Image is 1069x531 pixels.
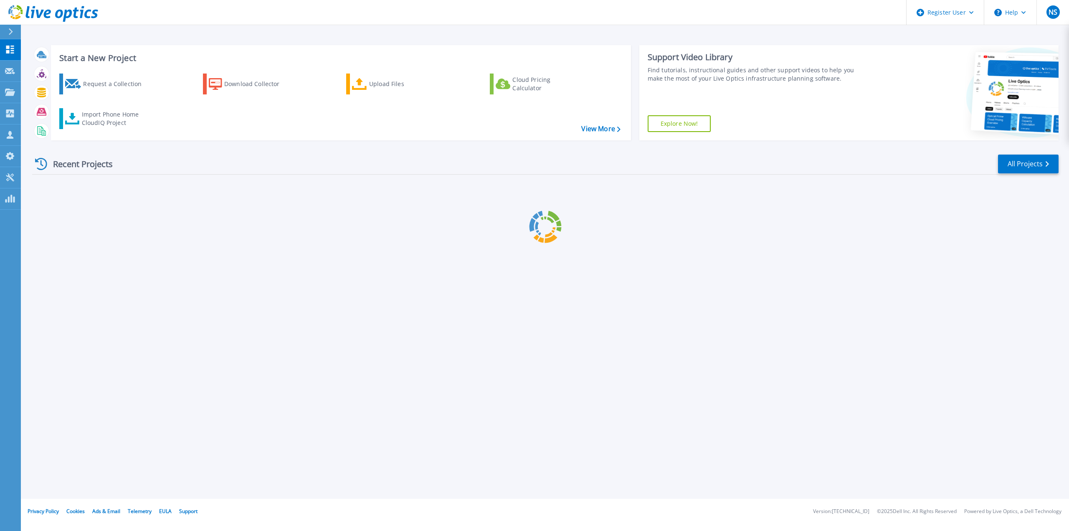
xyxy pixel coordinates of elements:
[512,76,579,92] div: Cloud Pricing Calculator
[877,509,957,514] li: © 2025 Dell Inc. All Rights Reserved
[998,155,1059,173] a: All Projects
[159,508,172,515] a: EULA
[128,508,152,515] a: Telemetry
[203,74,296,94] a: Download Collector
[28,508,59,515] a: Privacy Policy
[59,74,152,94] a: Request a Collection
[581,125,620,133] a: View More
[490,74,583,94] a: Cloud Pricing Calculator
[346,74,439,94] a: Upload Files
[648,52,864,63] div: Support Video Library
[59,53,620,63] h3: Start a New Project
[179,508,198,515] a: Support
[82,110,147,127] div: Import Phone Home CloudIQ Project
[648,66,864,83] div: Find tutorials, instructional guides and other support videos to help you make the most of your L...
[1049,9,1057,15] span: NS
[648,115,711,132] a: Explore Now!
[83,76,150,92] div: Request a Collection
[92,508,120,515] a: Ads & Email
[32,154,124,174] div: Recent Projects
[813,509,869,514] li: Version: [TECHNICAL_ID]
[964,509,1061,514] li: Powered by Live Optics, a Dell Technology
[369,76,436,92] div: Upload Files
[224,76,291,92] div: Download Collector
[66,508,85,515] a: Cookies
